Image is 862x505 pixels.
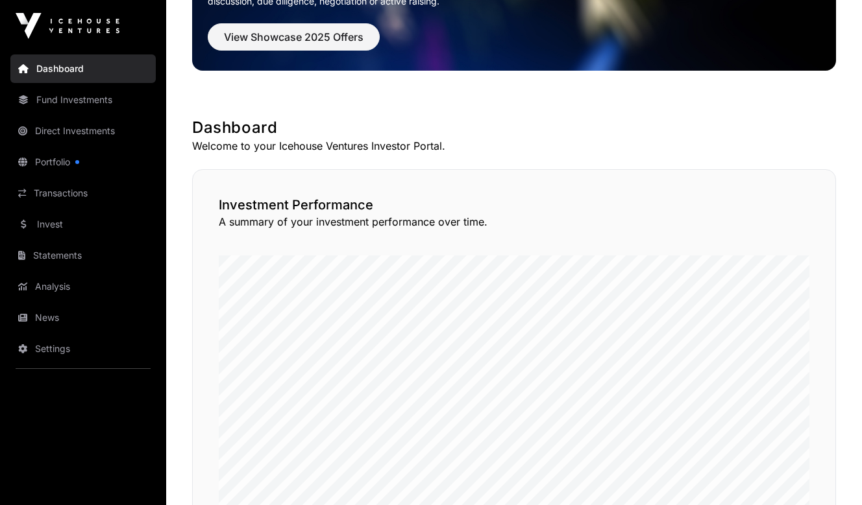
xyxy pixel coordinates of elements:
[10,210,156,239] a: Invest
[10,303,156,332] a: News
[10,272,156,301] a: Analysis
[10,179,156,207] a: Transactions
[219,214,809,229] p: A summary of your investment performance over time.
[224,29,363,45] span: View Showcase 2025 Offers
[192,117,836,138] h1: Dashboard
[10,86,156,114] a: Fund Investments
[208,23,380,51] button: View Showcase 2025 Offers
[10,148,156,176] a: Portfolio
[208,36,380,49] a: View Showcase 2025 Offers
[10,241,156,270] a: Statements
[797,443,862,505] iframe: Chat Widget
[192,138,836,154] p: Welcome to your Icehouse Ventures Investor Portal.
[10,335,156,363] a: Settings
[219,196,809,214] h2: Investment Performance
[10,117,156,145] a: Direct Investments
[16,13,119,39] img: Icehouse Ventures Logo
[10,54,156,83] a: Dashboard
